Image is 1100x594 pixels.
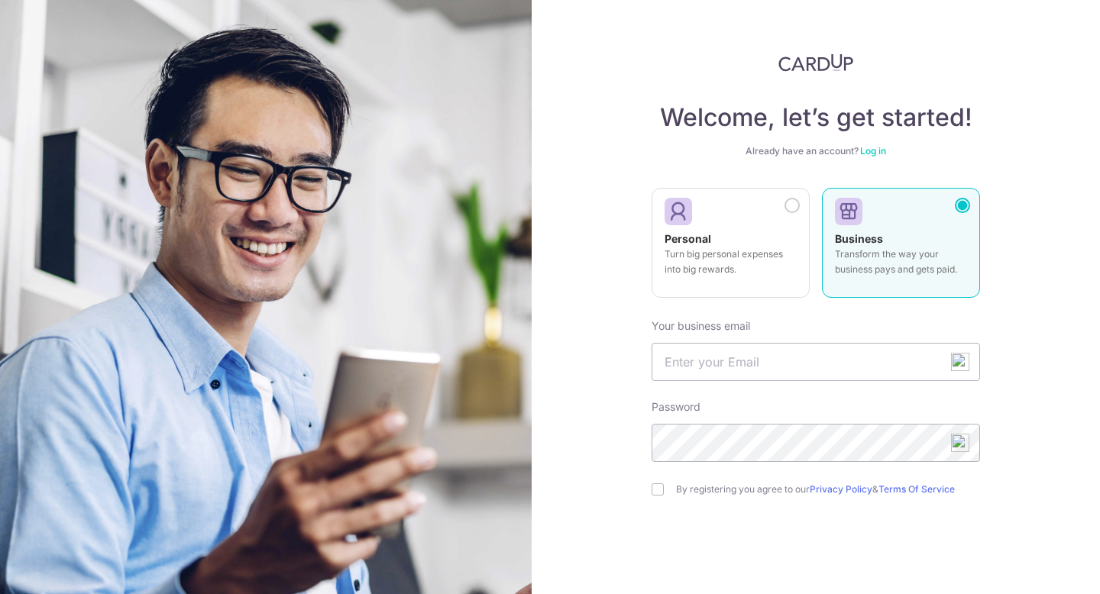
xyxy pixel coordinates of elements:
p: Turn big personal expenses into big rewards. [665,247,797,277]
label: Your business email [652,318,750,334]
p: Transform the way your business pays and gets paid. [835,247,967,277]
a: Log in [860,145,886,157]
input: Enter your Email [652,343,980,381]
label: By registering you agree to our & [676,483,980,496]
img: CardUp Logo [778,53,853,72]
strong: Business [835,232,883,245]
img: npw-badge-icon-locked.svg [951,353,969,371]
img: npw-badge-icon-locked.svg [951,434,969,452]
iframe: reCAPTCHA [700,526,932,586]
h4: Welcome, let’s get started! [652,102,980,133]
div: Already have an account? [652,145,980,157]
a: Privacy Policy [810,483,872,495]
a: Terms Of Service [878,483,955,495]
a: Personal Turn big personal expenses into big rewards. [652,188,810,307]
label: Password [652,399,700,415]
strong: Personal [665,232,711,245]
a: Business Transform the way your business pays and gets paid. [822,188,980,307]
